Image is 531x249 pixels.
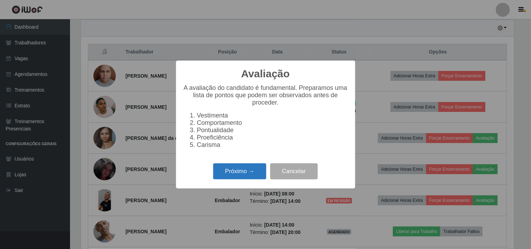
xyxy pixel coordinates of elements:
button: Cancelar [270,163,318,180]
li: Vestimenta [197,112,348,119]
li: Carisma [197,141,348,149]
li: Pontualidade [197,127,348,134]
button: Próximo → [213,163,266,180]
li: Proeficiência [197,134,348,141]
h2: Avaliação [241,67,290,80]
li: Comportamento [197,119,348,127]
p: A avaliação do candidato é fundamental. Preparamos uma lista de pontos que podem ser observados a... [183,84,348,106]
